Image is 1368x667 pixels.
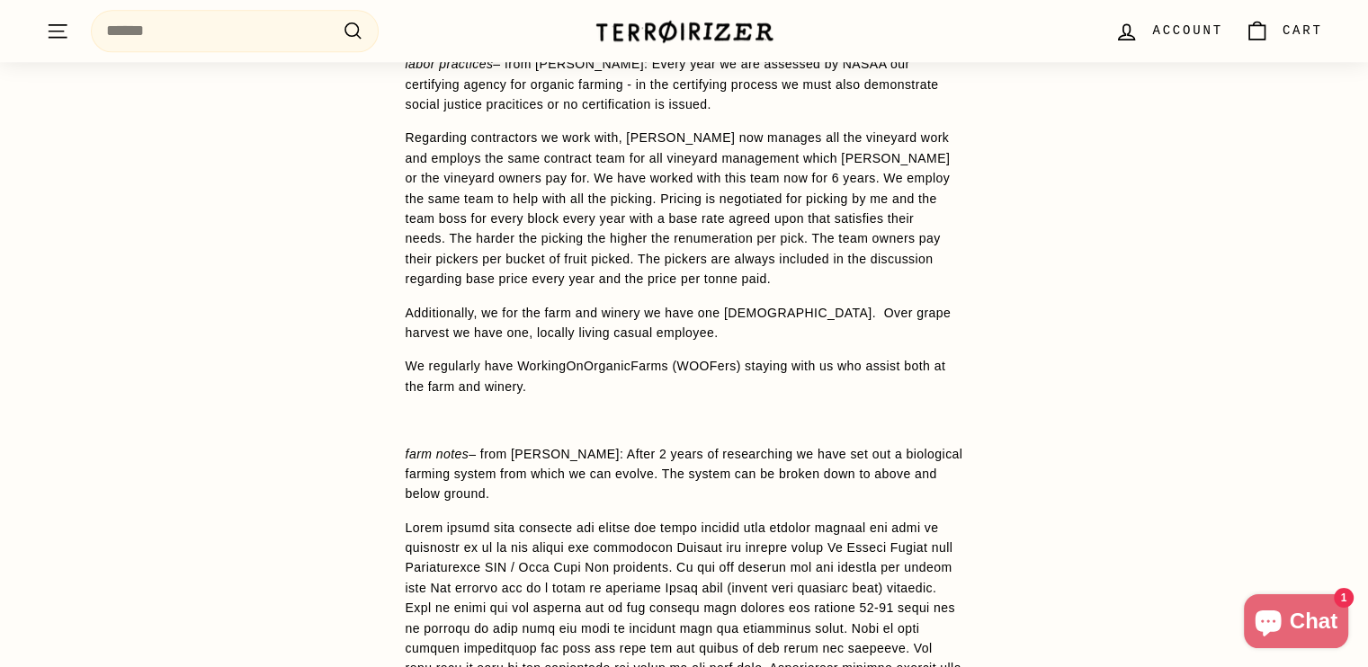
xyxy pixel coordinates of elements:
p: Additionally, we for the farm and winery we have one [DEMOGRAPHIC_DATA]. Over grape harvest we ha... [406,303,963,343]
span: Cart [1283,21,1323,40]
p: – from [PERSON_NAME]: Every year we are assessed by NASAA our certifying agency for organic farmi... [406,54,963,114]
a: Cart [1234,4,1334,58]
p: – from [PERSON_NAME]: After 2 years of researching we have set out a biological farming system fr... [406,444,963,504]
em: farm notes [406,447,469,461]
span: Account [1152,21,1222,40]
p: We regularly have WorkingOnOrganicFarms (WOOFers) staying with us who assist both at the farm and... [406,356,963,396]
a: Account [1104,4,1233,58]
p: Regarding contractors we work with, [PERSON_NAME] now manages all the vineyard work and employs t... [406,128,963,289]
em: labor practices [406,57,494,71]
inbox-online-store-chat: Shopify online store chat [1238,594,1354,653]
